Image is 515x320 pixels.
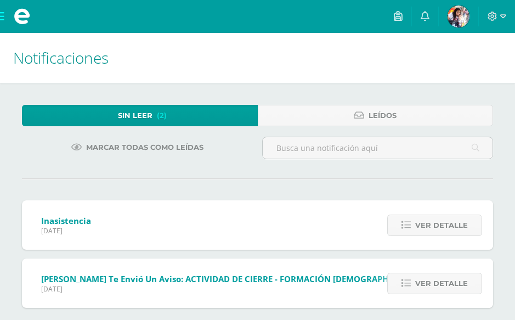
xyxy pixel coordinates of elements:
[41,273,425,284] span: [PERSON_NAME] te envió un aviso: ACTIVIDAD DE CIERRE - FORMACIÓN [DEMOGRAPHIC_DATA]
[258,105,494,126] a: Leídos
[157,105,167,126] span: (2)
[448,5,469,27] img: 0321528fdb858f2774fb71bada63fc7e.png
[41,226,91,235] span: [DATE]
[41,284,425,294] span: [DATE]
[41,215,91,226] span: Inasistencia
[22,105,258,126] a: Sin leer(2)
[13,47,109,68] span: Notificaciones
[415,273,468,294] span: Ver detalle
[369,105,397,126] span: Leídos
[118,105,152,126] span: Sin leer
[415,215,468,235] span: Ver detalle
[263,137,493,159] input: Busca una notificación aquí
[58,137,217,158] a: Marcar todas como leídas
[86,137,203,158] span: Marcar todas como leídas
